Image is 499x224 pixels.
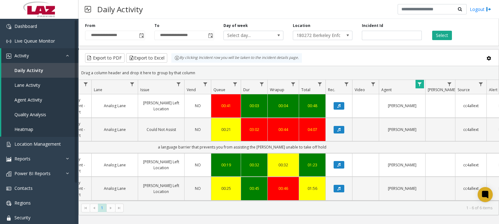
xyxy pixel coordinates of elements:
a: Daily Activity [1,63,78,78]
span: Daily Activity [14,67,43,73]
a: [PERSON_NAME] [383,185,421,191]
span: Live Queue Monitor [14,38,55,44]
a: 03:02 [245,127,264,133]
a: 00:45 [245,185,264,191]
span: Regions [14,200,31,206]
a: Issue Filter Menu [174,80,183,88]
span: Heatmap [14,126,33,132]
a: Location Filter Menu [82,80,90,88]
img: pageIcon [85,2,91,17]
a: 00:41 [215,103,237,109]
span: Location Management [14,141,61,147]
span: NO [195,186,201,191]
a: Source Filter Menu [477,80,485,88]
a: cc4allext [459,103,483,109]
a: NO [188,127,207,133]
a: Video Filter Menu [369,80,378,88]
span: Issue [140,87,149,92]
span: Quality Analysis [14,112,46,117]
a: 00:04 [271,103,295,109]
span: Contacts [14,185,33,191]
img: 'icon' [6,142,11,147]
img: 'icon' [6,186,11,191]
div: Data table [79,80,499,201]
h3: Daily Activity [94,2,146,17]
img: 'icon' [6,171,11,176]
a: [PERSON_NAME] [383,127,421,133]
button: Export to PDF [85,53,125,63]
a: Vend Filter Menu [201,80,210,88]
img: 'icon' [6,216,11,221]
span: Video [355,87,365,92]
a: NO [188,162,207,168]
a: 01:56 [303,185,322,191]
a: Heatmap [1,122,78,137]
span: NO [195,103,201,108]
a: Analog Lane [95,103,134,109]
span: Activity [14,53,29,59]
a: cc4allext [459,127,483,133]
span: Queue [213,87,225,92]
button: Export to Excel [126,53,167,63]
span: Lane [94,87,102,92]
div: By clicking Incident row you will be taken to the incident details page. [171,53,302,63]
a: NO [188,185,207,191]
label: Location [293,23,310,29]
span: Toggle popup [207,31,214,40]
a: Agent Activity [1,92,78,107]
span: NO [195,127,201,132]
div: 00:48 [303,103,322,109]
img: infoIcon.svg [174,55,180,60]
span: [PERSON_NAME] [428,87,456,92]
span: Dashboard [14,23,37,29]
a: Rec. Filter Menu [342,80,351,88]
span: Power BI Reports [14,170,51,176]
span: 180272 Berkeley Enforcement - [GEOGRAPHIC_DATA] [293,31,341,40]
label: From [85,23,95,29]
span: Wrapup [270,87,284,92]
a: Logout [470,6,491,13]
span: Rec. [328,87,335,92]
span: Alert [489,87,497,92]
a: Lane Activity [1,78,78,92]
a: Queue Filter Menu [231,80,239,88]
span: Page 1 [98,204,106,212]
div: 00:32 [245,162,264,168]
a: 01:23 [303,162,322,168]
img: 'icon' [6,24,11,29]
span: Security [14,215,30,221]
a: cc4allext [459,162,483,168]
a: 04:07 [303,127,322,133]
span: Source [458,87,470,92]
a: [PERSON_NAME] [383,162,421,168]
span: Reports [14,156,30,162]
div: 00:19 [215,162,237,168]
img: logout [486,6,491,13]
img: 'icon' [6,54,11,59]
a: Quality Analysis [1,107,78,122]
span: Agent [381,87,392,92]
a: 00:46 [271,185,295,191]
div: Drag a column header and drop it here to group by that column [79,67,499,78]
a: Parker Filter Menu [445,80,454,88]
img: 'icon' [6,39,11,44]
button: Select [432,31,452,40]
a: 00:44 [271,127,295,133]
span: Lane Activity [14,82,40,88]
a: Analog Lane [95,162,134,168]
a: [PERSON_NAME] Left Location [142,183,180,195]
a: Wrapup Filter Menu [289,80,298,88]
span: Dur [243,87,250,92]
a: Could Not Assist [142,127,180,133]
span: NO [195,162,201,168]
label: Incident Id [362,23,383,29]
label: Day of week [223,23,248,29]
a: [PERSON_NAME] Left Location [142,159,180,171]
